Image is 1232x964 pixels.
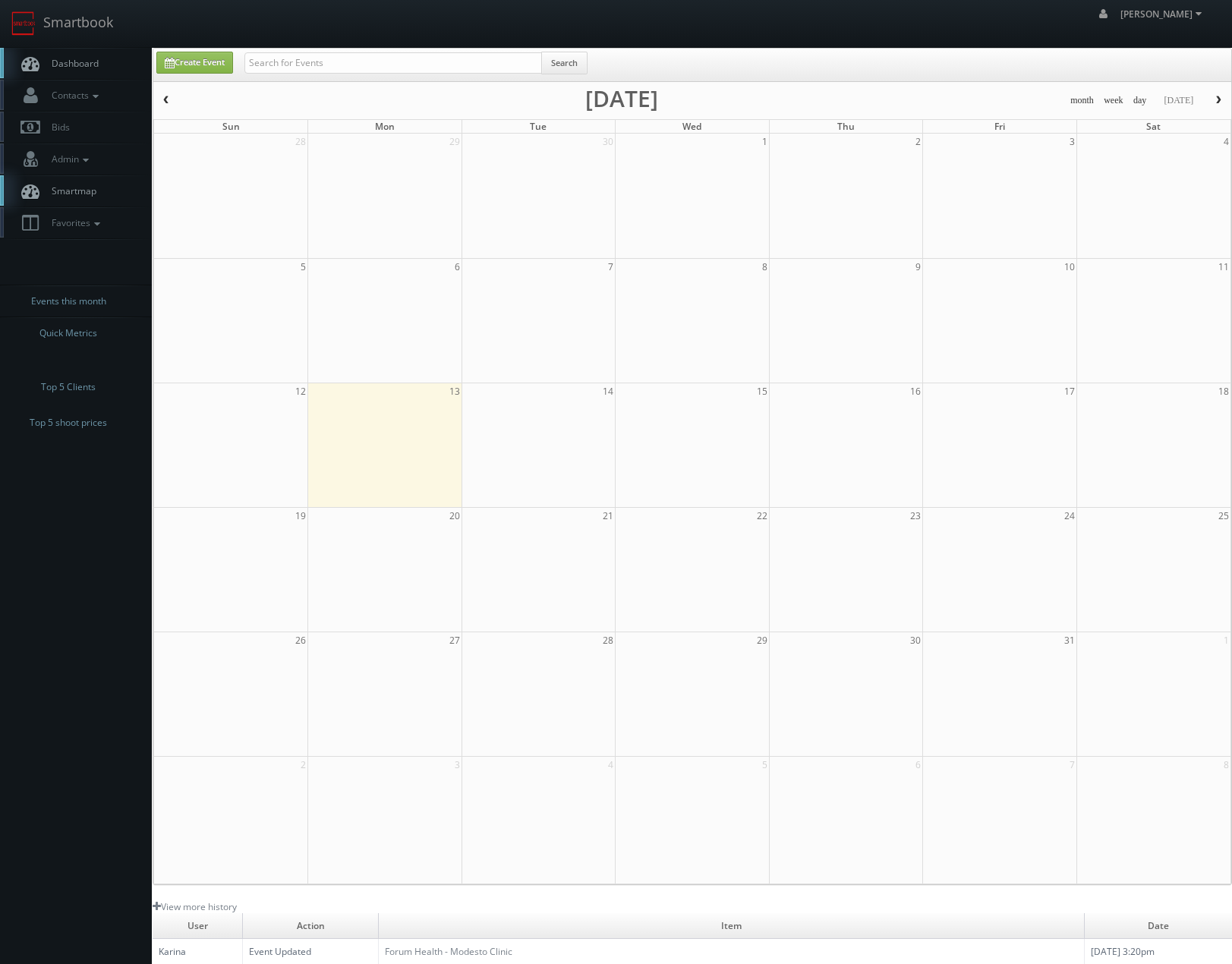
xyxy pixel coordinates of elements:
span: 15 [755,383,769,399]
span: 6 [914,757,922,773]
a: Forum Health - Modesto Clinic [385,945,512,958]
button: day [1128,91,1152,110]
span: Thu [837,120,855,133]
a: Create Event [156,52,233,74]
span: 26 [294,632,307,648]
img: smartbook-logo.png [11,11,36,36]
span: 24 [1063,508,1076,524]
button: [DATE] [1158,91,1199,110]
span: 18 [1217,383,1230,399]
span: Tue [530,120,547,133]
span: Top 5 Clients [41,380,96,395]
button: month [1065,91,1099,110]
span: Fri [994,120,1005,133]
button: week [1098,91,1129,110]
span: 4 [607,757,615,773]
button: Search [541,52,588,74]
span: 30 [601,134,615,150]
span: 23 [909,508,922,524]
span: Dashboard [44,57,99,70]
span: 28 [601,632,615,648]
span: 7 [607,259,615,275]
td: Item [379,913,1085,939]
span: 6 [453,259,462,275]
span: 1 [761,134,769,150]
span: Sun [222,120,240,133]
span: Sat [1146,120,1161,133]
span: Events this month [31,294,106,309]
span: 11 [1217,259,1230,275]
span: 8 [761,259,769,275]
span: 22 [755,508,769,524]
span: Top 5 shoot prices [30,415,107,430]
span: 30 [909,632,922,648]
span: 16 [909,383,922,399]
span: 10 [1063,259,1076,275]
td: Action [243,913,379,939]
span: 20 [448,508,462,524]
span: 25 [1217,508,1230,524]
span: 2 [299,757,307,773]
span: 29 [755,632,769,648]
span: Contacts [44,89,102,102]
td: User [153,913,243,939]
span: Admin [44,153,93,165]
span: 29 [448,134,462,150]
span: 9 [914,259,922,275]
span: Quick Metrics [39,326,97,341]
span: 2 [914,134,922,150]
span: 31 [1063,632,1076,648]
span: 17 [1063,383,1076,399]
span: [PERSON_NAME] [1120,8,1206,20]
span: 8 [1222,757,1230,773]
span: 12 [294,383,307,399]
span: 27 [448,632,462,648]
span: 14 [601,383,615,399]
span: 21 [601,508,615,524]
span: 5 [761,757,769,773]
span: 3 [453,757,462,773]
span: Wed [682,120,701,133]
span: 19 [294,508,307,524]
span: Favorites [44,216,104,229]
span: 1 [1222,632,1230,648]
span: Smartmap [44,184,96,197]
span: 13 [448,383,462,399]
span: 3 [1068,134,1076,150]
a: View more history [153,900,237,913]
span: 4 [1222,134,1230,150]
span: 7 [1068,757,1076,773]
input: Search for Events [244,52,542,74]
h2: [DATE] [585,91,658,106]
span: Mon [375,120,395,133]
span: 5 [299,259,307,275]
span: Bids [44,121,70,134]
span: 28 [294,134,307,150]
